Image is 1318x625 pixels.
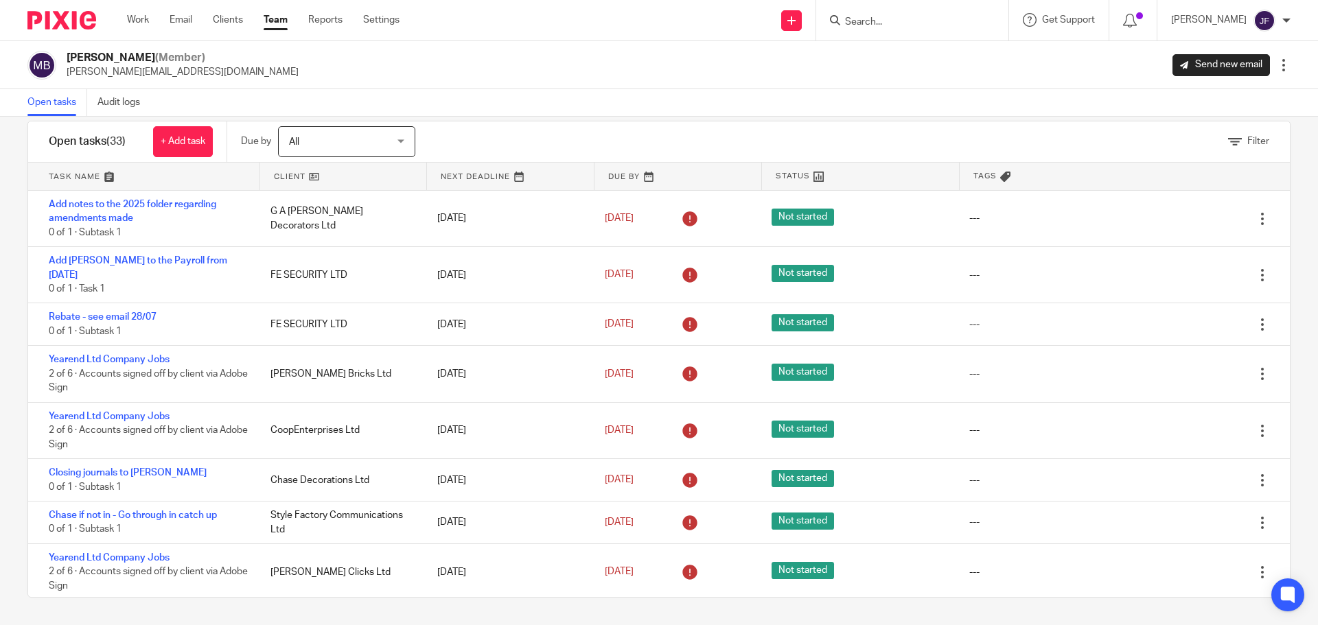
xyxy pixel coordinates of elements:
span: All [289,137,299,147]
span: 2 of 6 · Accounts signed off by client via Adobe Sign [49,369,248,393]
span: 0 of 1 · Subtask 1 [49,228,122,237]
a: Team [264,13,288,27]
div: [DATE] [424,261,590,289]
span: Not started [772,562,834,579]
div: --- [969,565,980,579]
span: Not started [772,364,834,381]
span: [DATE] [605,213,634,223]
div: Chase Decorations Ltd [257,467,424,494]
a: Rebate - see email 28/07 [49,312,157,322]
span: [DATE] [605,475,634,484]
div: --- [969,473,980,487]
a: Audit logs [97,89,150,116]
div: CoopEnterprises Ltd [257,416,424,444]
span: 0 of 1 · Subtask 1 [49,525,122,534]
a: Open tasks [27,89,87,116]
div: --- [969,423,980,437]
div: [DATE] [424,467,590,494]
a: Settings [363,13,400,27]
span: (Member) [155,52,205,63]
div: --- [969,268,980,282]
a: Add [PERSON_NAME] to the Payroll from [DATE] [49,256,227,279]
span: [DATE] [605,270,634,280]
p: [PERSON_NAME][EMAIL_ADDRESS][DOMAIN_NAME] [67,65,299,79]
div: G A [PERSON_NAME] Decorators Ltd [257,198,424,239]
span: [DATE] [605,425,634,435]
div: FE SECURITY LTD [257,261,424,289]
a: Yearend Ltd Company Jobs [49,412,170,421]
div: [DATE] [424,204,590,232]
span: Not started [772,265,834,282]
img: svg%3E [1253,10,1275,32]
div: --- [969,318,980,331]
span: Not started [772,421,834,438]
a: Add notes to the 2025 folder regarding amendments made [49,200,216,223]
span: Not started [772,314,834,331]
span: [DATE] [605,517,634,527]
span: [DATE] [605,369,634,379]
div: [DATE] [424,311,590,338]
span: 2 of 6 · Accounts signed off by client via Adobe Sign [49,425,248,449]
p: Due by [241,134,271,148]
div: [PERSON_NAME] Clicks Ltd [257,558,424,586]
div: --- [969,367,980,381]
a: Reports [308,13,343,27]
div: [DATE] [424,416,590,444]
a: Yearend Ltd Company Jobs [49,355,170,364]
span: [DATE] [605,320,634,329]
span: 0 of 1 · Task 1 [49,284,105,294]
span: 2 of 6 · Accounts signed off by client via Adobe Sign [49,567,248,591]
span: 0 of 1 · Subtask 1 [49,482,122,492]
span: Status [776,170,810,182]
h1: Open tasks [49,134,126,149]
span: Filter [1247,137,1269,146]
div: [DATE] [424,360,590,388]
span: Not started [772,209,834,226]
span: Not started [772,470,834,487]
img: svg%3E [27,51,56,80]
div: --- [969,515,980,529]
span: [DATE] [605,567,634,577]
div: [DATE] [424,508,590,536]
span: Tags [973,170,997,182]
a: Clients [213,13,243,27]
div: --- [969,211,980,225]
div: [PERSON_NAME] Bricks Ltd [257,360,424,388]
a: Email [170,13,192,27]
a: Chase if not in - Go through in catch up [49,510,217,520]
h2: [PERSON_NAME] [67,51,299,65]
span: 0 of 1 · Subtask 1 [49,327,122,336]
div: FE SECURITY LTD [257,311,424,338]
img: Pixie [27,11,96,30]
a: Yearend Ltd Company Jobs [49,553,170,563]
span: Get Support [1042,15,1095,25]
a: Work [127,13,149,27]
a: Closing journals to [PERSON_NAME] [49,468,207,477]
div: [DATE] [424,558,590,586]
a: + Add task [153,126,213,157]
div: Style Factory Communications Ltd [257,502,424,543]
input: Search [844,16,967,29]
span: (33) [106,136,126,147]
a: Send new email [1172,54,1270,76]
p: [PERSON_NAME] [1171,13,1247,27]
span: Not started [772,512,834,530]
